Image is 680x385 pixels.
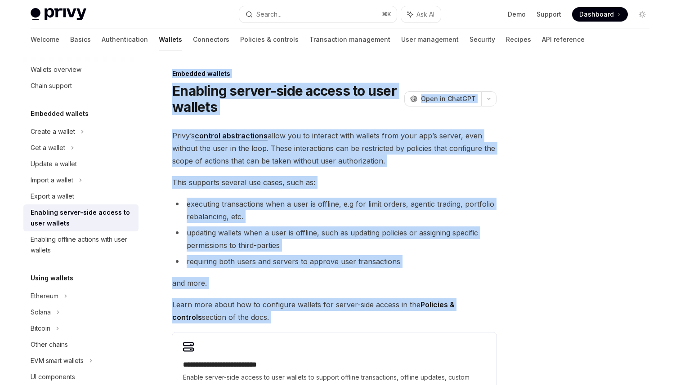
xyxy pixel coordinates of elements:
[23,188,139,204] a: Export a wallet
[31,234,133,256] div: Enabling offline actions with user wallets
[23,156,139,172] a: Update a wallet
[401,6,441,22] button: Ask AI
[506,29,531,50] a: Recipes
[172,69,497,78] div: Embedded wallets
[239,6,397,22] button: Search...⌘K
[31,191,74,202] div: Export a wallet
[23,231,139,258] a: Enabling offline actions with user wallets
[172,176,497,189] span: This supports several use cases, such as:
[31,291,58,301] div: Ethereum
[31,175,73,186] div: Import a wallet
[172,298,497,323] span: Learn more about how to configure wallets for server-side access in the section of the docs.
[470,29,495,50] a: Security
[31,8,86,21] img: light logo
[23,336,139,353] a: Other chains
[159,29,182,50] a: Wallets
[31,339,68,350] div: Other chains
[23,62,139,78] a: Wallets overview
[421,94,476,103] span: Open in ChatGPT
[31,159,77,169] div: Update a wallet
[23,78,139,94] a: Chain support
[23,204,139,231] a: Enabling server-side access to user wallets
[172,255,497,268] li: requiring both users and servers to approve user transactions
[31,355,84,366] div: EVM smart wallets
[31,80,72,91] div: Chain support
[31,108,89,119] h5: Embedded wallets
[256,9,282,20] div: Search...
[23,369,139,385] a: UI components
[172,129,497,167] span: Privy’s allow you to interact with wallets from your app’s server, even without the user in the l...
[31,207,133,229] div: Enabling server-side access to user wallets
[31,29,59,50] a: Welcome
[240,29,299,50] a: Policies & controls
[31,307,51,318] div: Solana
[31,126,75,137] div: Create a wallet
[579,10,614,19] span: Dashboard
[416,10,434,19] span: Ask AI
[31,64,81,75] div: Wallets overview
[309,29,390,50] a: Transaction management
[401,29,459,50] a: User management
[172,226,497,252] li: updating wallets when a user is offline, such as updating policies or assigning specific permissi...
[31,372,75,382] div: UI components
[102,29,148,50] a: Authentication
[508,10,526,19] a: Demo
[404,91,481,106] button: Open in ChatGPT
[635,7,649,22] button: Toggle dark mode
[537,10,561,19] a: Support
[193,29,229,50] a: Connectors
[70,29,91,50] a: Basics
[572,7,628,22] a: Dashboard
[31,142,65,153] div: Get a wallet
[172,277,497,289] span: and more.
[31,323,50,334] div: Bitcoin
[31,273,73,283] h5: Using wallets
[542,29,585,50] a: API reference
[195,131,268,141] a: control abstractions
[382,11,391,18] span: ⌘ K
[172,198,497,223] li: executing transactions when a user is offline, e.g for limit orders, agentic trading, portfolio r...
[172,83,401,115] h1: Enabling server-side access to user wallets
